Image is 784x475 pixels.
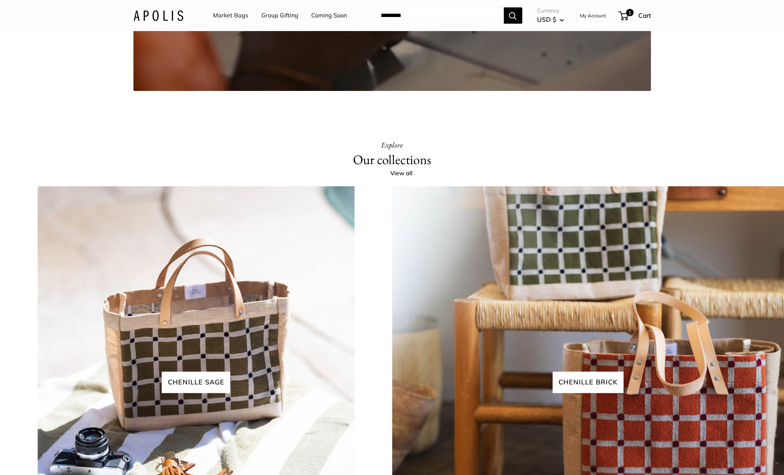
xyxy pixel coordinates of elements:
[537,16,556,23] span: USD $
[381,138,403,152] h3: Explore
[375,7,504,24] input: Search...
[638,11,651,19] span: Cart
[504,7,522,24] button: Search
[626,9,633,16] span: 1
[261,10,298,21] a: Group Gifting
[390,168,421,179] a: View all
[553,372,624,393] span: chenille brick
[133,10,183,21] img: Apolis
[619,10,651,21] a: 1 Cart
[353,152,431,168] h2: Our collections
[311,10,347,21] a: Coming Soon
[537,14,564,26] button: USD $
[537,6,564,16] span: Currency
[580,11,606,20] a: My Account
[213,10,248,21] a: Market Bags
[162,372,230,393] span: Chenille sage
